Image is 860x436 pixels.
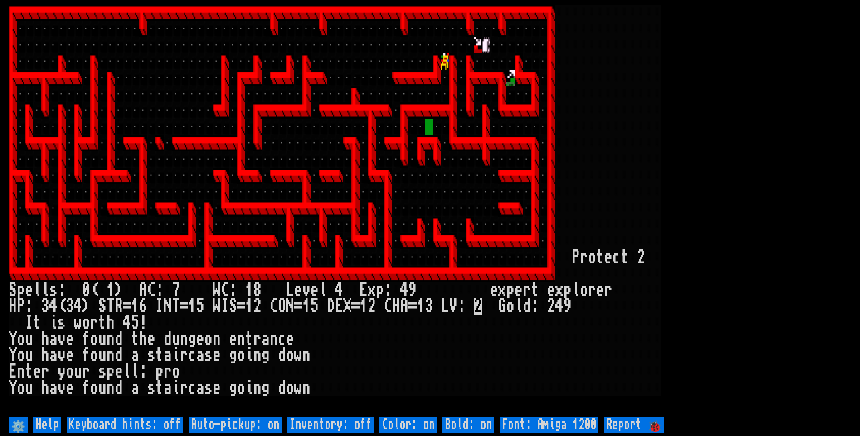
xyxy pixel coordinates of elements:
[82,331,90,347] div: f
[302,347,311,363] div: n
[523,298,531,315] div: d
[74,315,82,331] div: w
[115,380,123,396] div: d
[115,331,123,347] div: d
[262,380,270,396] div: g
[302,282,311,298] div: v
[376,282,384,298] div: p
[229,298,237,315] div: S
[531,282,539,298] div: t
[115,282,123,298] div: )
[49,282,58,298] div: s
[596,282,604,298] div: e
[229,282,237,298] div: :
[253,380,262,396] div: n
[278,298,286,315] div: O
[98,331,107,347] div: u
[245,347,253,363] div: i
[408,298,417,315] div: =
[229,347,237,363] div: g
[221,298,229,315] div: I
[500,417,598,433] input: Font: Amiga 1200
[196,347,204,363] div: a
[123,298,131,315] div: =
[335,282,343,298] div: 4
[270,298,278,315] div: C
[139,298,147,315] div: 6
[155,347,164,363] div: t
[98,298,107,315] div: S
[360,298,368,315] div: 1
[506,298,515,315] div: o
[287,417,374,433] input: Inventory: off
[172,380,180,396] div: i
[9,347,17,363] div: Y
[302,380,311,396] div: n
[270,331,278,347] div: n
[286,331,294,347] div: e
[25,298,33,315] div: :
[41,331,49,347] div: h
[98,315,107,331] div: t
[172,331,180,347] div: u
[547,298,555,315] div: 2
[172,347,180,363] div: i
[294,347,302,363] div: w
[164,347,172,363] div: a
[82,282,90,298] div: 0
[82,298,90,315] div: )
[123,363,131,380] div: l
[417,298,425,315] div: 1
[82,363,90,380] div: r
[319,282,327,298] div: l
[123,315,131,331] div: 4
[572,249,580,266] div: P
[604,282,612,298] div: r
[172,363,180,380] div: o
[531,298,539,315] div: :
[392,298,400,315] div: H
[204,347,213,363] div: s
[180,380,188,396] div: r
[213,282,221,298] div: W
[155,298,164,315] div: I
[17,331,25,347] div: o
[612,249,621,266] div: c
[115,347,123,363] div: d
[457,298,466,315] div: :
[155,363,164,380] div: p
[196,298,204,315] div: 5
[425,298,433,315] div: 3
[41,282,49,298] div: l
[155,380,164,396] div: t
[474,298,482,315] mark: 2
[147,380,155,396] div: s
[155,282,164,298] div: :
[17,363,25,380] div: n
[221,282,229,298] div: C
[204,331,213,347] div: o
[9,331,17,347] div: Y
[498,298,506,315] div: G
[17,380,25,396] div: o
[204,380,213,396] div: s
[213,331,221,347] div: n
[278,347,286,363] div: d
[555,282,564,298] div: x
[67,417,183,433] input: Keyboard hints: off
[286,380,294,396] div: o
[66,380,74,396] div: e
[245,331,253,347] div: t
[9,298,17,315] div: H
[180,298,188,315] div: =
[449,298,457,315] div: V
[58,380,66,396] div: v
[188,347,196,363] div: c
[384,298,392,315] div: C
[515,298,523,315] div: l
[147,282,155,298] div: C
[506,282,515,298] div: p
[400,298,408,315] div: A
[311,282,319,298] div: e
[294,298,302,315] div: =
